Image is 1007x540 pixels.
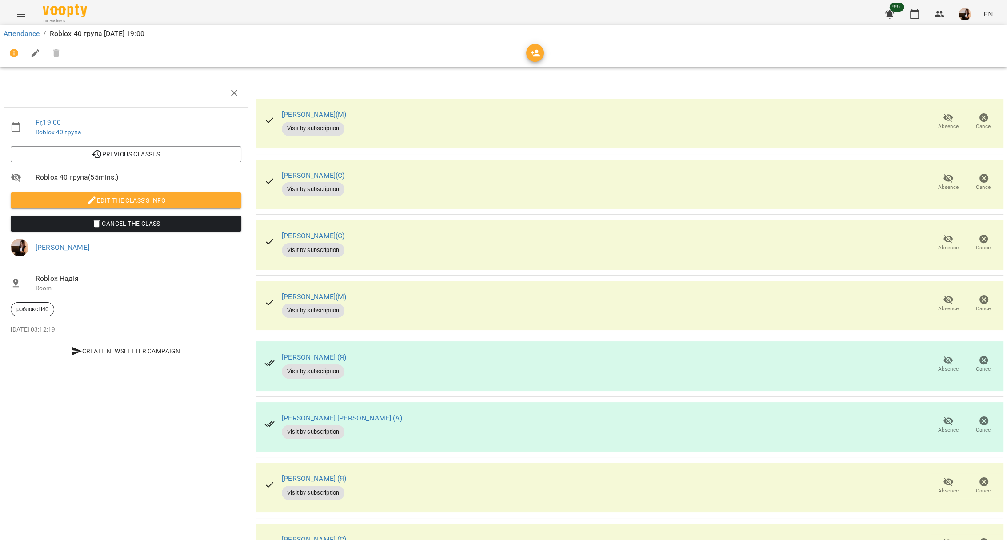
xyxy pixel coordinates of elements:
[282,368,344,376] span: Visit by subscription
[36,284,241,293] p: Room
[980,6,996,22] button: EN
[938,365,959,373] span: Absence
[282,124,344,132] span: Visit by subscription
[966,170,1002,195] button: Cancel
[938,184,959,191] span: Absence
[966,109,1002,134] button: Cancel
[282,171,344,180] a: [PERSON_NAME](С)
[938,244,959,252] span: Absence
[11,216,241,232] button: Cancel the class
[18,195,234,206] span: Edit the class's Info
[11,146,241,162] button: Previous Classes
[976,184,992,191] span: Cancel
[976,123,992,130] span: Cancel
[11,4,32,25] button: Menu
[282,307,344,315] span: Visit by subscription
[11,239,28,256] img: f1c8304d7b699b11ef2dd1d838014dff.jpg
[931,292,966,316] button: Absence
[931,170,966,195] button: Absence
[959,8,971,20] img: f1c8304d7b699b11ef2dd1d838014dff.jpg
[983,9,993,19] span: EN
[931,109,966,134] button: Absence
[43,4,87,17] img: Voopty Logo
[36,273,241,284] span: Roblox Надія
[282,414,402,422] a: [PERSON_NAME] [PERSON_NAME] (А)
[976,244,992,252] span: Cancel
[282,489,344,497] span: Visit by subscription
[938,487,959,495] span: Absence
[976,365,992,373] span: Cancel
[282,353,347,361] a: [PERSON_NAME] (Я)
[976,426,992,434] span: Cancel
[938,426,959,434] span: Absence
[966,473,1002,498] button: Cancel
[976,305,992,312] span: Cancel
[931,413,966,438] button: Absence
[966,231,1002,256] button: Cancel
[282,292,346,301] a: [PERSON_NAME](М)
[36,243,89,252] a: [PERSON_NAME]
[938,123,959,130] span: Absence
[931,352,966,377] button: Absence
[36,118,61,127] a: Fr , 19:00
[18,218,234,229] span: Cancel the class
[282,474,347,483] a: [PERSON_NAME] (Я)
[11,192,241,208] button: Edit the class's Info
[11,343,241,359] button: Create Newsletter Campaign
[931,231,966,256] button: Absence
[50,28,144,39] p: Roblox 40 група [DATE] 19:00
[11,302,54,316] div: роблоксН40
[938,305,959,312] span: Absence
[4,28,1003,39] nav: breadcrumb
[931,473,966,498] button: Absence
[282,185,344,193] span: Visit by subscription
[18,149,234,160] span: Previous Classes
[36,128,81,136] a: Roblox 40 група
[890,3,904,12] span: 99+
[11,325,241,334] p: [DATE] 03:12:19
[282,110,346,119] a: [PERSON_NAME](М)
[43,28,46,39] li: /
[282,428,344,436] span: Visit by subscription
[4,29,40,38] a: Attendance
[43,18,87,24] span: For Business
[14,346,238,356] span: Create Newsletter Campaign
[966,413,1002,438] button: Cancel
[282,232,344,240] a: [PERSON_NAME](С)
[282,246,344,254] span: Visit by subscription
[966,292,1002,316] button: Cancel
[36,172,241,183] span: Roblox 40 група ( 55 mins. )
[976,487,992,495] span: Cancel
[11,305,54,313] span: роблоксН40
[966,352,1002,377] button: Cancel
